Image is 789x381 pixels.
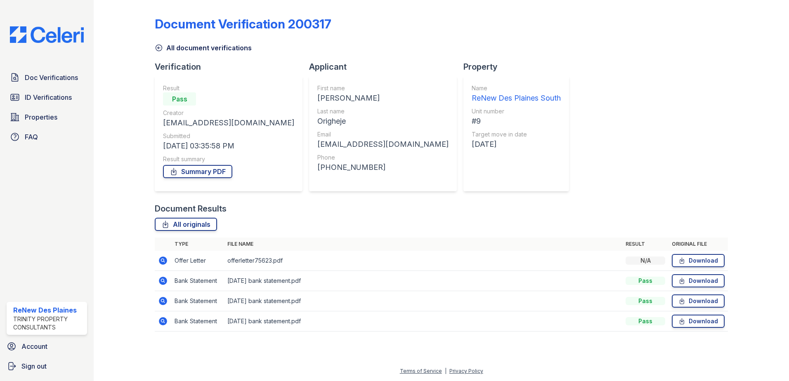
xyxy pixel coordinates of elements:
span: FAQ [25,132,38,142]
td: Bank Statement [171,311,224,332]
a: Download [672,315,725,328]
div: Target move in date [472,130,561,139]
div: Submitted [163,132,294,140]
div: Name [472,84,561,92]
td: Offer Letter [171,251,224,271]
th: Result [622,238,669,251]
span: Doc Verifications [25,73,78,82]
div: Creator [163,109,294,117]
div: Trinity Property Consultants [13,315,84,332]
th: File name [224,238,622,251]
th: Type [171,238,224,251]
td: Bank Statement [171,271,224,291]
span: Account [21,341,47,351]
a: ID Verifications [7,89,87,106]
a: Doc Verifications [7,69,87,86]
div: Result [163,84,294,92]
div: Pass [626,317,665,325]
a: FAQ [7,129,87,145]
div: [EMAIL_ADDRESS][DOMAIN_NAME] [163,117,294,129]
div: Pass [626,277,665,285]
a: Summary PDF [163,165,232,178]
td: [DATE] bank statement.pdf [224,311,622,332]
div: Phone [317,153,449,162]
div: Property [463,61,576,73]
div: Origheje [317,115,449,127]
a: Account [3,338,90,355]
img: CE_Logo_Blue-a8612792a0a2168367f1c8372b55b34899dd931a85d93a1a3d3e32e68fde9ad4.png [3,26,90,43]
div: Result summary [163,155,294,163]
td: [DATE] bank statement.pdf [224,271,622,291]
span: ID Verifications [25,92,72,102]
td: offerletter75623.pdf [224,251,622,271]
div: #9 [472,115,561,127]
span: Sign out [21,361,47,371]
div: N/A [626,256,665,265]
a: Download [672,274,725,287]
div: | [445,368,446,374]
div: First name [317,84,449,92]
div: Pass [163,92,196,106]
div: ReNew Des Plaines South [472,92,561,104]
td: Bank Statement [171,291,224,311]
div: [DATE] [472,139,561,150]
div: Unit number [472,107,561,115]
a: Properties [7,109,87,125]
div: Document Results [155,203,227,214]
div: Verification [155,61,309,73]
th: Original file [669,238,728,251]
div: ReNew Des Plaines [13,305,84,315]
a: Name ReNew Des Plaines South [472,84,561,104]
a: Sign out [3,358,90,374]
a: Download [672,254,725,267]
a: Terms of Service [400,368,442,374]
div: [DATE] 03:35:58 PM [163,140,294,152]
td: [DATE] bank statement.pdf [224,291,622,311]
span: Properties [25,112,57,122]
a: Privacy Policy [449,368,483,374]
div: [PERSON_NAME] [317,92,449,104]
div: [PHONE_NUMBER] [317,162,449,173]
div: Email [317,130,449,139]
a: Download [672,294,725,308]
div: Document Verification 200317 [155,16,331,31]
a: All originals [155,218,217,231]
a: All document verifications [155,43,252,53]
div: Pass [626,297,665,305]
div: Applicant [309,61,463,73]
div: [EMAIL_ADDRESS][DOMAIN_NAME] [317,139,449,150]
div: Last name [317,107,449,115]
